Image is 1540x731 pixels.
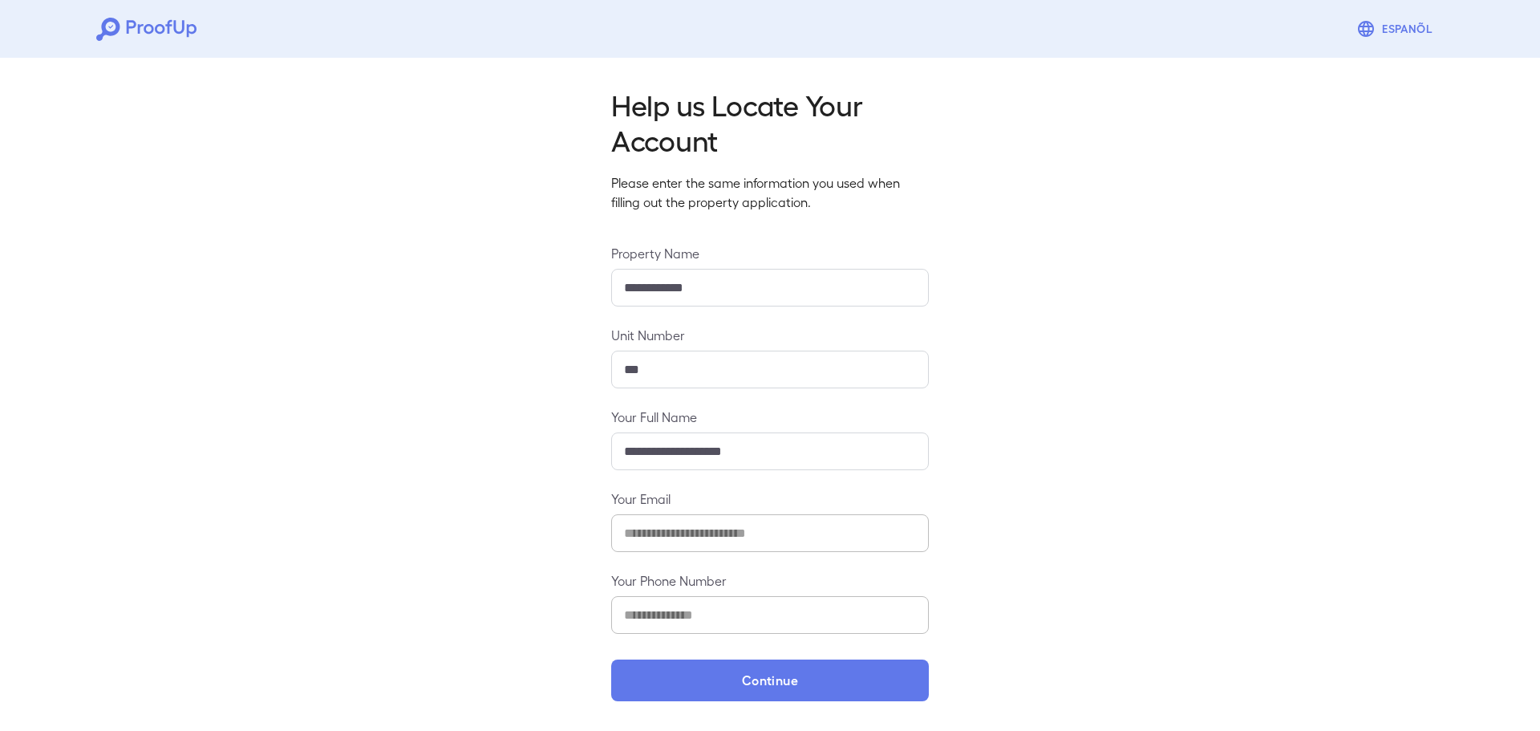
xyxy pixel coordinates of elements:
[611,244,929,262] label: Property Name
[611,571,929,590] label: Your Phone Number
[611,326,929,344] label: Unit Number
[611,87,929,157] h2: Help us Locate Your Account
[611,173,929,212] p: Please enter the same information you used when filling out the property application.
[611,489,929,508] label: Your Email
[611,408,929,426] label: Your Full Name
[611,660,929,701] button: Continue
[1350,13,1444,45] button: Espanõl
